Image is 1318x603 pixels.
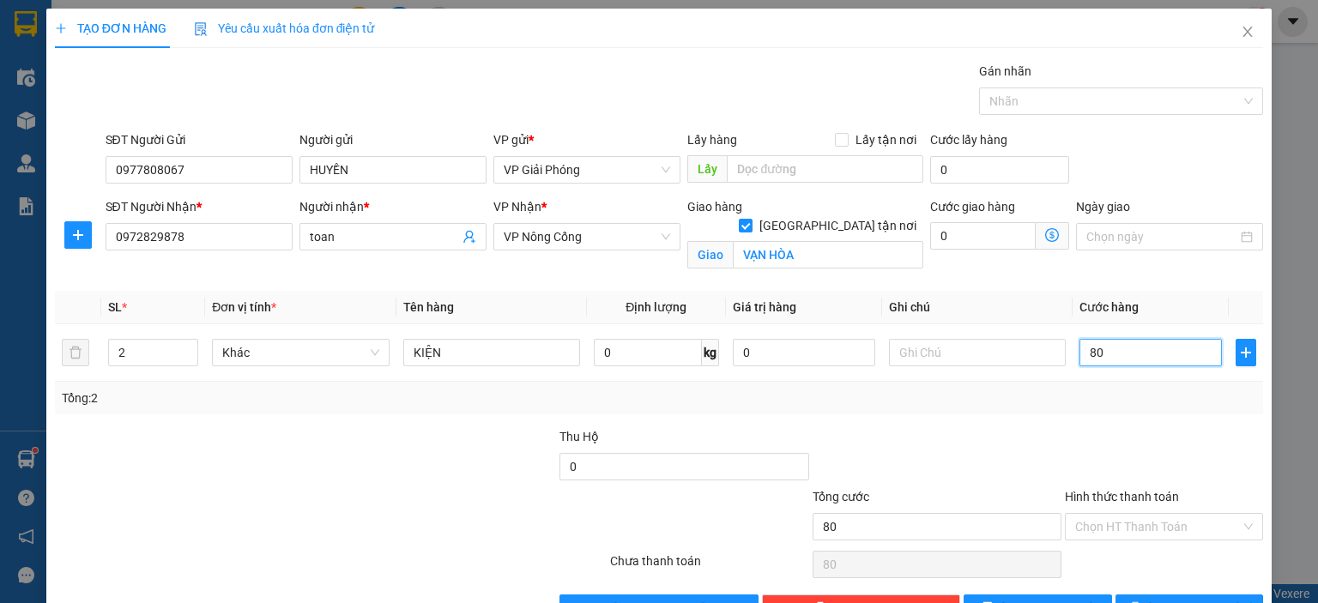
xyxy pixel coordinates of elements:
span: Tổng cước [813,490,869,504]
span: Yêu cầu xuất hóa đơn điện tử [194,21,375,35]
span: Giao hàng [687,200,742,214]
span: Tên hàng [403,300,454,314]
span: TẠO ĐƠN HÀNG [55,21,166,35]
div: SĐT Người Nhận [106,197,293,216]
span: SĐT XE 0982 184 001 [51,73,142,110]
span: close [1241,25,1255,39]
label: Gán nhãn [979,64,1031,78]
span: plus [65,228,91,242]
span: kg [702,339,719,366]
span: Thu Hộ [559,430,599,443]
label: Hình thức thanh toán [1065,490,1179,504]
span: VP Nhận [493,200,541,214]
button: plus [64,221,92,249]
img: icon [194,22,208,36]
span: Lấy tận nơi [849,130,923,149]
strong: CHUYỂN PHÁT NHANH ĐÔNG LÝ [42,14,150,69]
span: user-add [463,230,476,244]
span: Giá trị hàng [733,300,796,314]
img: logo [9,59,38,119]
span: Khác [222,340,378,365]
span: Lấy [687,155,727,183]
input: Ghi Chú [889,339,1066,366]
strong: PHIẾU BIÊN NHẬN [50,113,143,150]
div: Người nhận [299,197,487,216]
th: Ghi chú [882,291,1073,324]
span: Cước hàng [1079,300,1139,314]
input: Giao tận nơi [733,241,923,268]
span: Định lượng [626,300,686,314]
label: Cước lấy hàng [930,133,1007,147]
input: Dọc đường [727,155,923,183]
span: plus [1236,346,1255,359]
div: Tổng: 2 [62,389,510,407]
div: SĐT Người Gửi [106,130,293,149]
input: Ngày giao [1086,227,1237,246]
label: Cước giao hàng [930,200,1015,214]
span: dollar-circle [1045,228,1059,242]
label: Ngày giao [1076,200,1130,214]
span: SL [108,300,122,314]
input: 0 [733,339,875,366]
button: plus [1236,339,1256,366]
div: Người gửi [299,130,487,149]
span: Giao [687,241,733,268]
input: Cước giao hàng [930,222,1036,250]
span: Đơn vị tính [212,300,276,314]
button: delete [62,339,89,366]
button: Close [1224,9,1272,57]
span: Lấy hàng [687,133,737,147]
input: Cước lấy hàng [930,156,1069,184]
input: VD: Bàn, Ghế [403,339,580,366]
span: GP1210250647 [154,88,257,106]
div: Chưa thanh toán [608,552,810,582]
span: VP Nông Cống [504,224,670,250]
span: VP Giải Phóng [504,157,670,183]
div: VP gửi [493,130,680,149]
span: [GEOGRAPHIC_DATA] tận nơi [753,216,923,235]
span: plus [55,22,67,34]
